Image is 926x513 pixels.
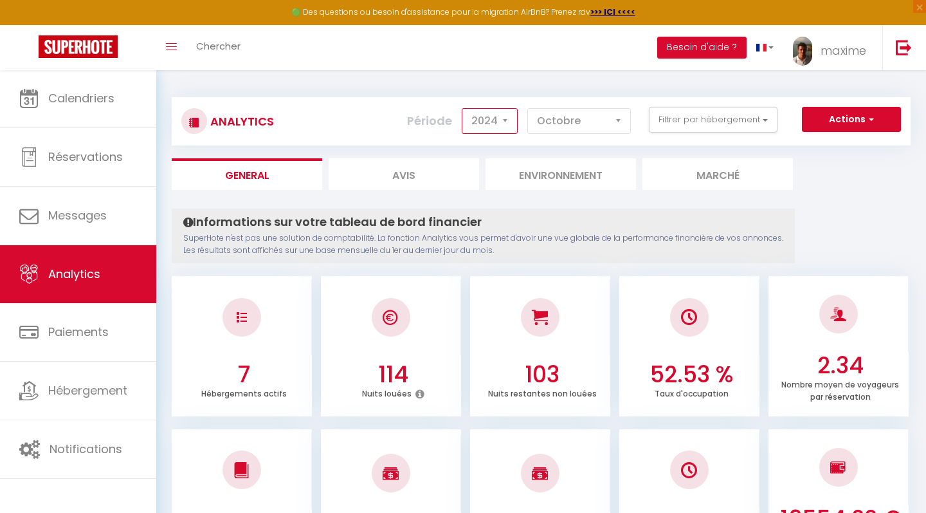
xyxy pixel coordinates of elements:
button: Actions [802,107,901,133]
span: Chercher [196,39,241,53]
h3: Analytics [207,107,274,136]
h3: 7 [179,361,309,388]
a: >>> ICI <<<< [590,6,635,17]
p: Nuits louées [362,386,412,399]
li: Marché [642,158,793,190]
img: logout [896,39,912,55]
button: Besoin d'aide ? [657,37,747,59]
li: General [172,158,322,190]
img: NO IMAGE [237,312,247,322]
img: ... [793,37,812,66]
a: Chercher [186,25,250,70]
p: SuperHote n'est pas une solution de comptabilité. La fonction Analytics vous permet d'avoir une v... [183,232,783,257]
li: Avis [329,158,479,190]
span: Analytics [48,266,100,282]
span: Hébergement [48,382,127,398]
span: Messages [48,207,107,223]
h4: Informations sur votre tableau de bord financier [183,215,783,229]
p: Nuits restantes non louées [488,386,597,399]
img: Super Booking [39,35,118,58]
p: Nombre moyen de voyageurs par réservation [781,377,899,402]
a: ... maxime [783,25,882,70]
img: NO IMAGE [681,462,697,478]
img: NO IMAGE [830,460,846,475]
label: Période [407,107,452,135]
span: maxime [821,42,866,59]
p: Hébergements actifs [201,386,287,399]
h3: 114 [328,361,458,388]
button: Filtrer par hébergement [649,107,777,133]
span: Notifications [50,441,122,457]
span: Réservations [48,149,123,165]
p: Taux d'occupation [655,386,729,399]
span: Paiements [48,324,109,340]
span: Calendriers [48,90,114,106]
h3: 52.53 % [626,361,756,388]
h3: 2.34 [776,352,905,379]
li: Environnement [486,158,636,190]
h3: 103 [477,361,607,388]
